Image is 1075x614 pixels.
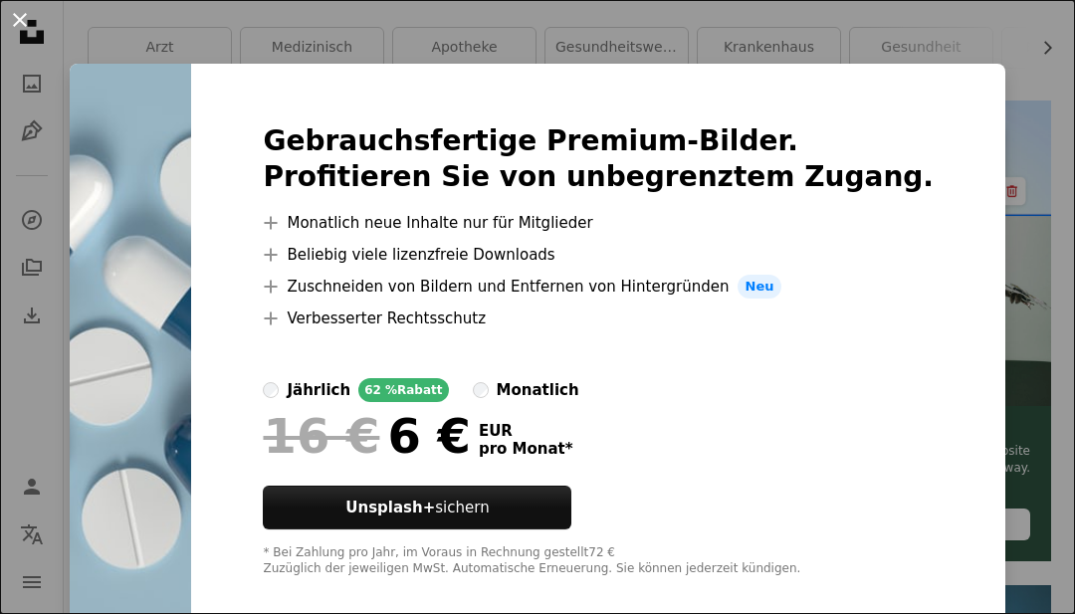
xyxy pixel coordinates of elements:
[345,499,435,516] strong: Unsplash+
[263,243,934,267] li: Beliebig viele lizenzfreie Downloads
[263,486,571,529] button: Unsplash+sichern
[263,211,934,235] li: Monatlich neue Inhalte nur für Mitglieder
[473,382,489,398] input: monatlich
[263,410,470,462] div: 6 €
[479,440,573,458] span: pro Monat *
[738,275,782,299] span: Neu
[287,378,350,402] div: jährlich
[263,275,934,299] li: Zuschneiden von Bildern und Entfernen von Hintergründen
[263,123,934,195] h2: Gebrauchsfertige Premium-Bilder. Profitieren Sie von unbegrenztem Zugang.
[263,382,279,398] input: jährlich62 %Rabatt
[263,410,379,462] span: 16 €
[479,422,573,440] span: EUR
[497,378,579,402] div: monatlich
[263,545,934,577] div: * Bei Zahlung pro Jahr, im Voraus in Rechnung gestellt 72 € Zuzüglich der jeweiligen MwSt. Automa...
[358,378,448,402] div: 62 % Rabatt
[263,307,934,330] li: Verbesserter Rechtsschutz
